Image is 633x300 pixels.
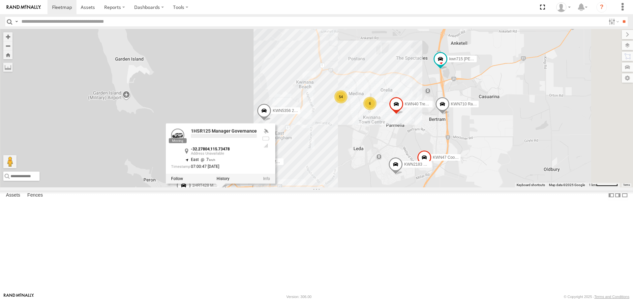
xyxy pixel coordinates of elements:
div: Version: 306.00 [286,295,312,299]
div: © Copyright 2025 - [564,295,629,299]
span: 1HRT428 Manager IT [192,183,230,188]
span: KWN5356 2001086 Camera Trailer Rangers [273,108,350,113]
label: Measure [3,63,13,72]
label: Search Filter Options [606,17,620,26]
div: Valid GPS Fix [262,129,270,134]
i: ? [596,2,607,13]
div: 54 [334,90,347,103]
span: 7 [199,157,215,162]
label: Realtime tracking of Asset [171,177,183,181]
div: Last Event GSM Signal Strength [262,143,270,149]
label: Search Query [14,17,19,26]
strong: -32.27804 [191,147,210,151]
div: 6 [363,97,377,110]
label: Dock Summary Table to the Right [615,191,621,200]
a: Visit our Website [4,293,34,300]
a: Terms and Conditions [594,295,629,299]
span: kwn715 [PERSON_NAME] [449,57,496,62]
a: 1HSR125 Manager Governance [191,128,257,134]
span: 1HOL925 2000779 Depot [256,159,301,164]
span: KWN2183 Waste Education [404,162,453,167]
img: rand-logo.svg [7,5,41,10]
strong: 115.73478 [210,147,230,151]
label: Assets [3,191,23,200]
label: Hide Summary Table [621,191,628,200]
span: KWN40 Tree Officer [405,102,440,106]
span: 1 km [589,183,596,187]
button: Zoom out [3,41,13,50]
a: Terms [623,183,630,186]
div: No battery health information received from this device. [262,136,270,141]
label: Dock Summary Table to the Left [608,191,615,200]
button: Drag Pegman onto the map to open Street View [3,155,16,168]
div: Date/time of location update [171,165,257,170]
button: Zoom in [3,32,13,41]
span: KWN710 Rangers [451,102,483,106]
label: Fences [24,191,46,200]
a: View Asset Details [171,129,184,142]
label: Map Settings [622,73,633,83]
button: Zoom Home [3,50,13,59]
div: Andrew Fisher [554,2,573,12]
div: , [191,147,257,155]
span: East [191,157,199,162]
button: Keyboard shortcuts [517,183,545,187]
span: Map data ©2025 Google [549,183,585,187]
button: Map Scale: 1 km per 62 pixels [587,183,620,187]
span: KWN47 Coor. Infra [433,155,466,160]
label: View Asset History [217,177,229,181]
a: View Asset Details [263,177,270,181]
